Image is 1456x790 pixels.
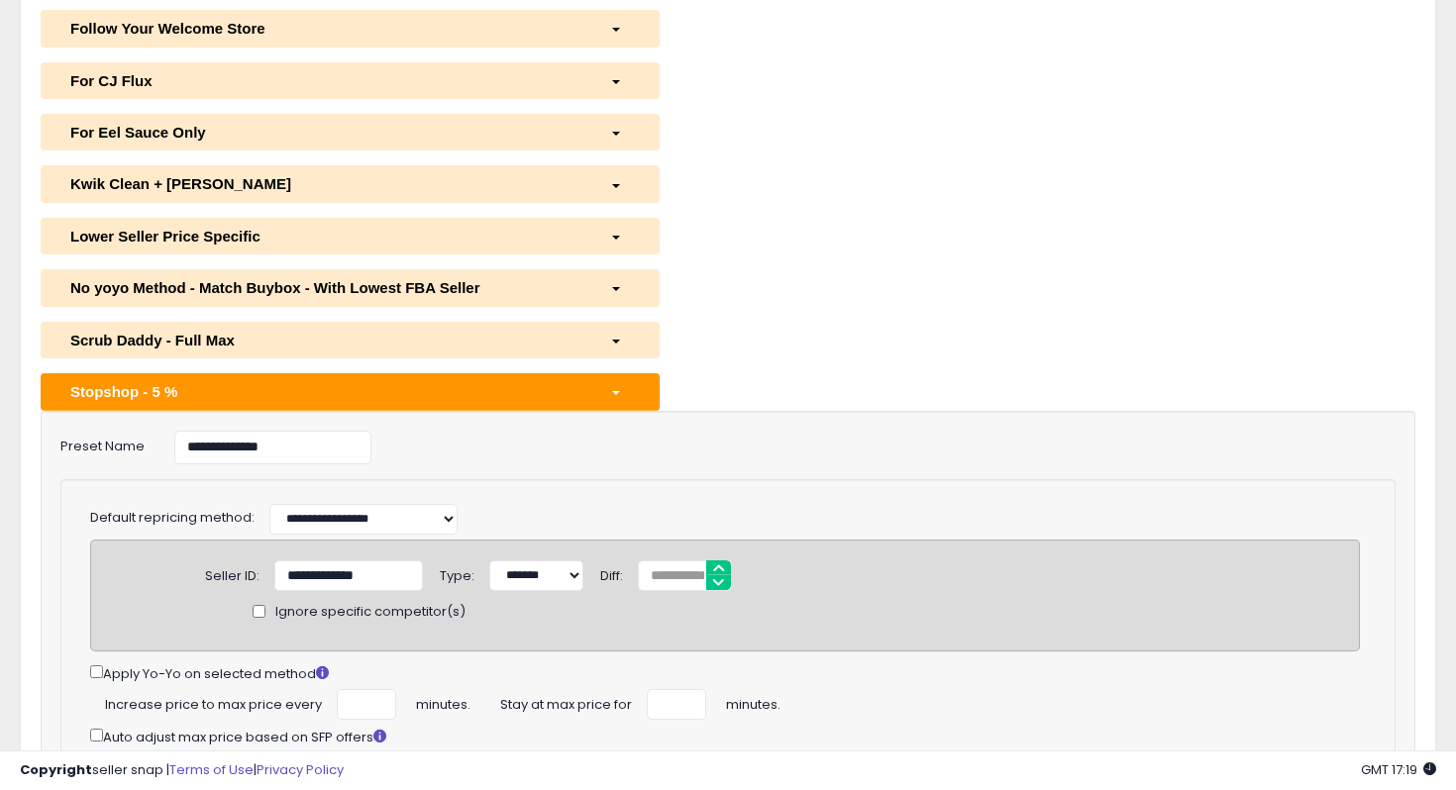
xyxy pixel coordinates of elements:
[440,560,474,586] div: Type:
[41,165,660,202] button: Kwik Clean + [PERSON_NAME]
[55,381,595,402] div: Stopshop - 5 %
[90,661,1360,684] div: Apply Yo-Yo on selected method
[55,122,595,143] div: For Eel Sauce Only
[55,18,595,39] div: Follow Your Welcome Store
[55,277,595,298] div: No yoyo Method - Match Buybox - With Lowest FBA Seller
[41,62,660,99] button: For CJ Flux
[600,560,623,586] div: Diff:
[416,689,470,715] span: minutes.
[257,760,344,779] a: Privacy Policy
[55,226,595,247] div: Lower Seller Price Specific
[20,760,92,779] strong: Copyright
[20,761,344,780] div: seller snap | |
[500,689,632,715] span: Stay at max price for
[55,70,595,91] div: For CJ Flux
[55,330,595,350] div: Scrub Daddy - Full Max
[90,725,1360,747] div: Auto adjust max price based on SFP offers
[105,689,322,715] span: Increase price to max price every
[90,509,255,528] label: Default repricing method:
[205,560,260,586] div: Seller ID:
[169,760,254,779] a: Terms of Use
[41,322,660,358] button: Scrub Daddy - Full Max
[41,373,660,410] button: Stopshop - 5 %
[41,269,660,306] button: No yoyo Method - Match Buybox - With Lowest FBA Seller
[46,431,159,456] label: Preset Name
[41,218,660,254] button: Lower Seller Price Specific
[41,10,660,47] button: Follow Your Welcome Store
[41,114,660,150] button: For Eel Sauce Only
[726,689,780,715] span: minutes.
[55,173,595,194] div: Kwik Clean + [PERSON_NAME]
[275,603,466,622] span: Ignore specific competitor(s)
[1361,760,1436,779] span: 2025-09-16 17:19 GMT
